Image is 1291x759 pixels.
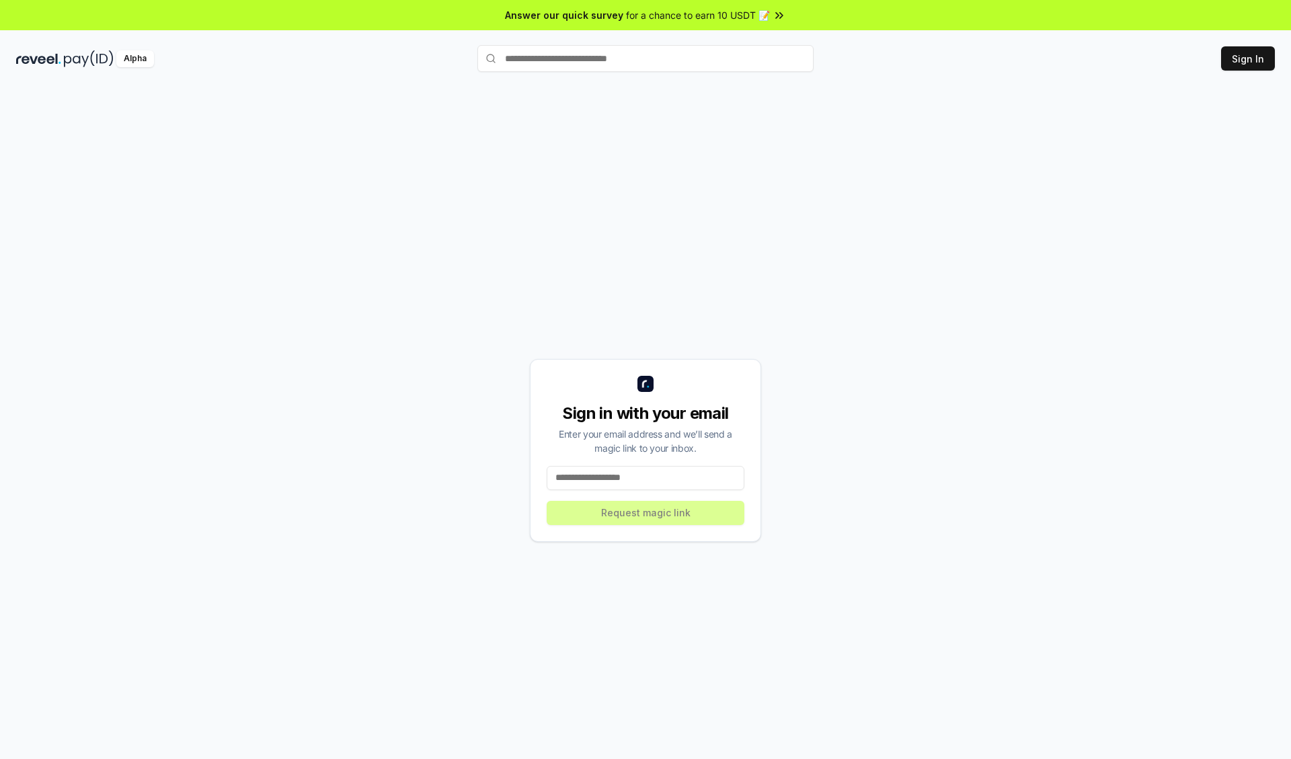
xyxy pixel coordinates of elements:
div: Enter your email address and we’ll send a magic link to your inbox. [547,427,744,455]
img: reveel_dark [16,50,61,67]
div: Alpha [116,50,154,67]
div: Sign in with your email [547,403,744,424]
button: Sign In [1221,46,1275,71]
img: pay_id [64,50,114,67]
img: logo_small [637,376,654,392]
span: for a chance to earn 10 USDT 📝 [626,8,770,22]
span: Answer our quick survey [505,8,623,22]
